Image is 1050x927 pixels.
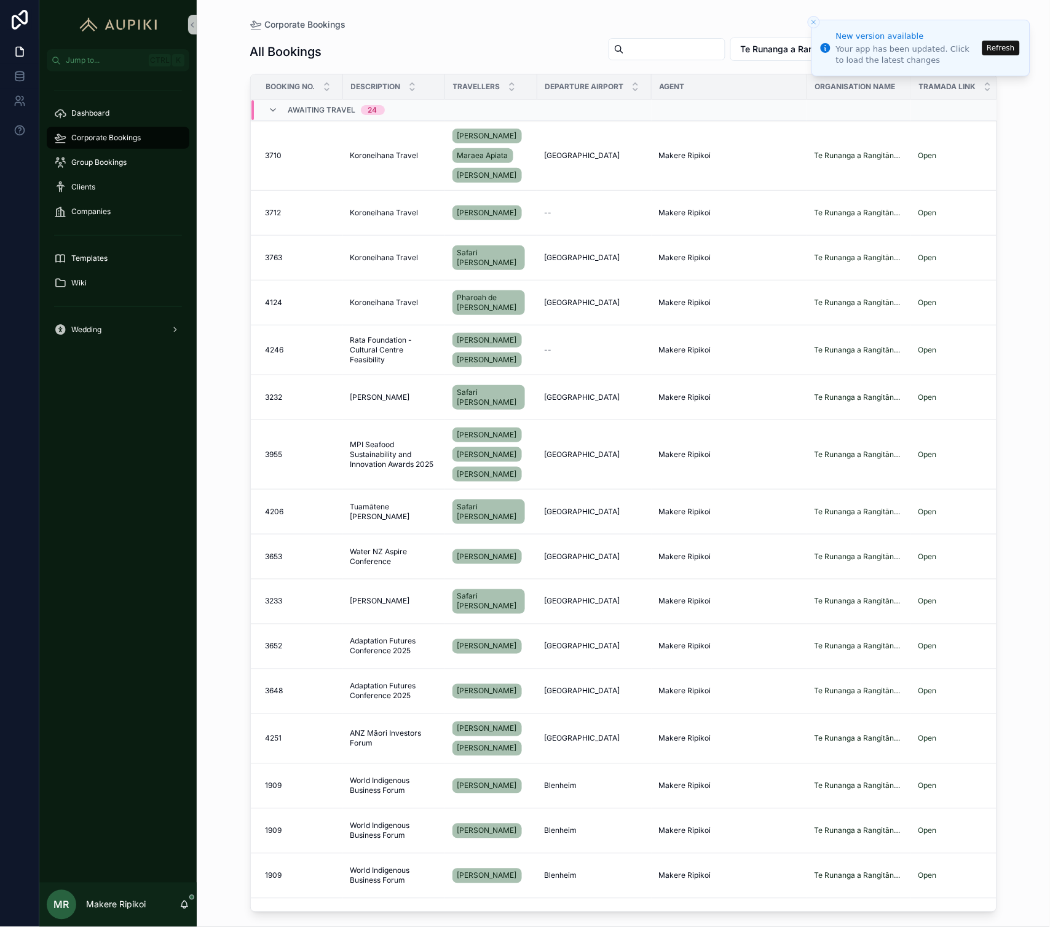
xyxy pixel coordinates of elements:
span: [PERSON_NAME] [457,871,517,881]
a: Wedding [47,319,189,341]
a: Te Runanga a Rangitāne o Wairau [815,734,904,744]
a: [PERSON_NAME] [452,549,522,564]
a: Te Runanga a Rangitāne o Wairau [815,642,904,651]
a: Makere Ripikoi [659,734,800,744]
span: 3712 [266,208,282,218]
a: Te Runanga a Rangitāne o Wairau [815,507,904,517]
a: [PERSON_NAME] [452,467,522,482]
a: Adaptation Futures Conference 2025 [350,682,438,701]
a: 3712 [266,208,336,218]
a: 1909 [266,781,336,791]
span: Awaiting Travel [288,105,356,115]
span: [GEOGRAPHIC_DATA] [545,597,620,607]
span: 3648 [266,686,283,696]
span: [GEOGRAPHIC_DATA] [545,253,620,263]
a: [PERSON_NAME] [452,722,522,736]
a: 3653 [266,552,336,562]
span: [PERSON_NAME] [457,469,517,479]
a: Makere Ripikoi [659,597,800,607]
a: Corporate Bookings [47,127,189,149]
a: Koroneihana Travel [350,208,438,218]
a: Te Runanga a Rangitāne o Wairau [815,298,904,308]
a: Open [918,507,937,516]
a: Te Runanga a Rangitāne o Wairau [815,253,904,263]
a: [PERSON_NAME] [452,779,522,794]
span: -- [545,208,552,218]
span: [PERSON_NAME] [457,450,517,460]
a: Open [918,781,937,790]
span: 3652 [266,642,283,651]
span: Te Runanga a Rangitāne o Wairau [815,826,904,836]
a: Safari [PERSON_NAME] [452,385,525,410]
span: Safari [PERSON_NAME] [457,388,520,407]
a: Open [918,686,996,696]
a: [PERSON_NAME] [452,776,530,796]
span: [PERSON_NAME] [457,781,517,791]
span: 3653 [266,552,283,562]
a: Open [918,826,937,835]
span: Makere Ripikoi [659,253,711,263]
a: [PERSON_NAME][PERSON_NAME] [452,719,530,758]
span: Makere Ripikoi [659,552,711,562]
a: [PERSON_NAME] [452,168,522,183]
span: [GEOGRAPHIC_DATA] [545,392,620,402]
span: 3710 [266,151,282,161]
a: Open [918,642,996,651]
span: [GEOGRAPHIC_DATA] [545,642,620,651]
a: 3955 [266,450,336,460]
img: App logo [74,15,163,34]
a: Te Runanga a Rangitāne o Wairau [815,151,904,161]
span: [GEOGRAPHIC_DATA] [545,298,620,308]
span: 4206 [266,507,284,517]
a: Makere Ripikoi [659,151,800,161]
a: Safari [PERSON_NAME] [452,587,530,616]
a: [PERSON_NAME] [452,205,522,220]
span: Makere Ripikoi [659,826,711,836]
a: Te Runanga a Rangitāne o Wairau [815,345,904,355]
a: Makere Ripikoi [659,781,800,791]
a: Koroneihana Travel [350,253,438,263]
a: World Indigenous Business Forum [350,776,438,796]
a: [PERSON_NAME] [452,682,530,701]
a: [GEOGRAPHIC_DATA] [545,552,644,562]
a: World Indigenous Business Forum [350,866,438,886]
a: Open [918,597,937,606]
a: Te Runanga a Rangitāne o Wairau [815,450,904,460]
a: Te Runanga a Rangitāne o Wairau [815,392,904,402]
span: Group Bookings [71,157,127,167]
a: [PERSON_NAME] [452,129,522,143]
span: Blenheim [545,826,577,836]
span: Corporate Bookings [265,18,346,31]
span: Makere Ripikoi [659,686,711,696]
a: Makere Ripikoi [659,826,800,836]
a: Safari [PERSON_NAME] [452,243,530,273]
span: [PERSON_NAME] [457,170,517,180]
span: World Indigenous Business Forum [350,821,438,841]
a: Open [918,642,937,651]
a: [PERSON_NAME] [452,684,522,699]
span: Makere Ripikoi [659,507,711,517]
span: [PERSON_NAME] [457,355,517,365]
span: Makere Ripikoi [659,642,711,651]
a: Open [918,826,996,836]
a: Makere Ripikoi [659,871,800,881]
a: Safari [PERSON_NAME] [452,497,530,527]
span: 1909 [266,871,282,881]
a: Te Runanga a Rangitāne o Wairau [815,871,904,881]
a: Templates [47,247,189,269]
a: Open [918,298,937,307]
a: Te Runanga a Rangitāne o Wairau [815,781,904,791]
span: [PERSON_NAME] [457,131,517,141]
a: [PERSON_NAME] [452,869,522,883]
span: [GEOGRAPHIC_DATA] [545,686,620,696]
span: [PERSON_NAME] [457,744,517,754]
a: Dashboard [47,102,189,124]
a: Open [918,552,937,561]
